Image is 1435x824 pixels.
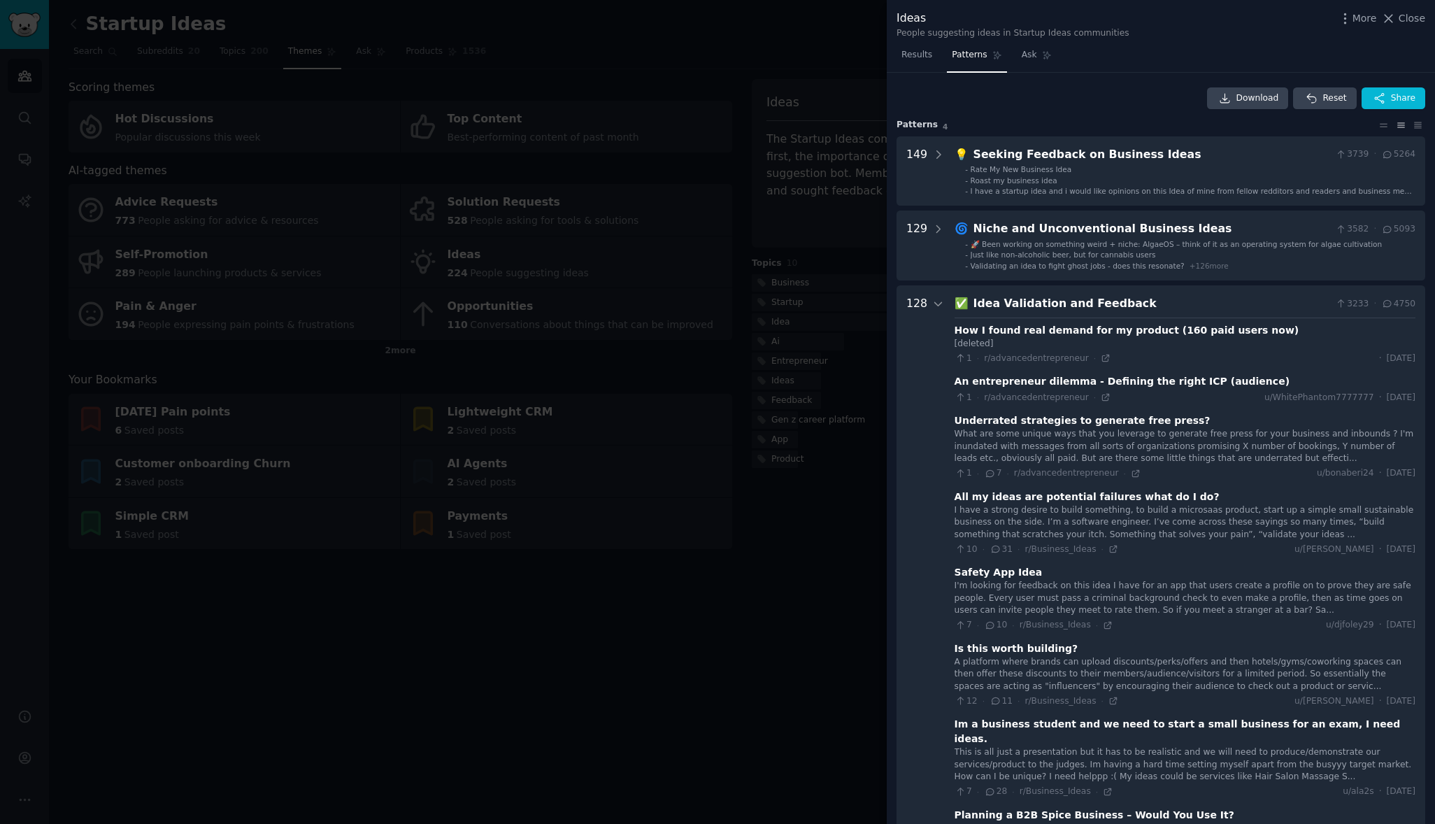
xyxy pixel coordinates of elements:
span: 1 [955,467,972,480]
div: Ideas [897,10,1129,27]
span: 💡 [955,148,969,161]
span: · [1379,392,1382,404]
div: I have a strong desire to build something, to build a microsaas product, start up a simple small ... [955,504,1415,541]
div: - [965,250,968,260]
span: 4 [943,122,948,131]
div: People suggesting ideas in Startup Ideas communities [897,27,1129,40]
span: · [977,787,979,797]
span: · [983,544,985,554]
button: Reset [1293,87,1356,110]
span: · [977,353,979,363]
div: Underrated strategies to generate free press? [955,413,1211,428]
span: · [1379,695,1382,708]
span: · [1123,469,1125,478]
span: 7 [955,619,972,632]
span: r/advancedentrepreneur [984,353,1089,363]
span: · [1018,544,1020,554]
div: - [965,261,968,271]
span: · [1379,353,1382,365]
span: · [1379,619,1382,632]
div: How I found real demand for my product (160 paid users now) [955,323,1299,338]
span: r/Business_Ideas [1020,786,1091,796]
span: · [1379,544,1382,556]
span: u/bonaberi24 [1317,467,1374,480]
span: 3233 [1335,298,1369,311]
span: 🚀 Been working on something weird + niche: AlgaeOS – think of it as an operating system for algae... [971,240,1383,248]
div: A platform where brands can upload discounts/perks/offers and then hotels/gyms/coworking spaces c... [955,656,1415,693]
a: Patterns [947,44,1006,73]
button: More [1338,11,1377,26]
div: All my ideas are potential failures what do I do? [955,490,1220,504]
span: 1 [955,353,972,365]
span: u/[PERSON_NAME] [1294,695,1374,708]
span: · [983,696,985,706]
span: · [1096,787,1098,797]
span: · [1373,148,1376,161]
span: · [1373,223,1376,236]
div: An entrepreneur dilemma - Defining the right ICP (audience) [955,374,1290,389]
span: Share [1391,92,1415,105]
span: 12 [955,695,978,708]
span: r/advancedentrepreneur [1014,468,1119,478]
div: Idea Validation and Feedback [973,295,1330,313]
span: 7 [984,467,1001,480]
span: + 126 more [1190,262,1229,270]
span: Patterns [952,49,987,62]
span: · [1094,392,1096,402]
span: 1 [955,392,972,404]
div: 149 [906,146,927,197]
span: · [1096,620,1098,630]
span: r/Business_Ideas [1020,620,1091,630]
button: Close [1381,11,1425,26]
span: · [1379,467,1382,480]
div: Is this worth building? [955,641,1078,656]
span: 10 [955,544,978,556]
span: · [977,392,979,402]
span: u/[PERSON_NAME] [1294,544,1374,556]
span: 31 [990,544,1013,556]
div: [deleted] [955,338,1415,350]
span: [DATE] [1387,695,1415,708]
span: Ask [1022,49,1037,62]
span: Rate My New Business Idea [971,165,1072,173]
span: [DATE] [1387,786,1415,798]
span: 11 [990,695,1013,708]
span: · [1012,620,1014,630]
a: Ask [1017,44,1057,73]
span: · [1101,544,1104,554]
span: · [977,469,979,478]
div: Safety App Idea [955,565,1043,580]
span: u/WhitePhantom7777777 [1264,392,1374,404]
div: - [965,186,968,196]
span: · [1012,787,1014,797]
span: Reset [1322,92,1346,105]
span: 3739 [1335,148,1369,161]
span: [DATE] [1387,467,1415,480]
button: Share [1362,87,1425,110]
span: 5264 [1381,148,1415,161]
span: r/advancedentrepreneur [984,392,1089,402]
span: Roast my business idea [971,176,1057,185]
div: 129 [906,220,927,271]
span: [DATE] [1387,353,1415,365]
span: Download [1236,92,1279,105]
span: [DATE] [1387,544,1415,556]
span: [DATE] [1387,619,1415,632]
span: · [1373,298,1376,311]
span: I have a startup idea and i would like opinions on this Idea of mine from fellow redditors and re... [971,187,1412,205]
div: - [965,176,968,185]
span: · [1018,696,1020,706]
span: Just like non-alcoholic beer, but for cannabis users [971,250,1156,259]
span: More [1352,11,1377,26]
span: [DATE] [1387,392,1415,404]
span: ✅ [955,297,969,310]
span: 4750 [1381,298,1415,311]
div: Im a business student and we need to start a small business for an exam, I need ideas. [955,717,1415,746]
span: Validating an idea to fight ghost jobs - does this resonate? [971,262,1185,270]
span: 7 [955,786,972,798]
div: Niche and Unconventional Business Ideas [973,220,1330,238]
div: - [965,239,968,249]
span: · [1007,469,1009,478]
span: 28 [984,786,1007,798]
div: Seeking Feedback on Business Ideas [973,146,1330,164]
